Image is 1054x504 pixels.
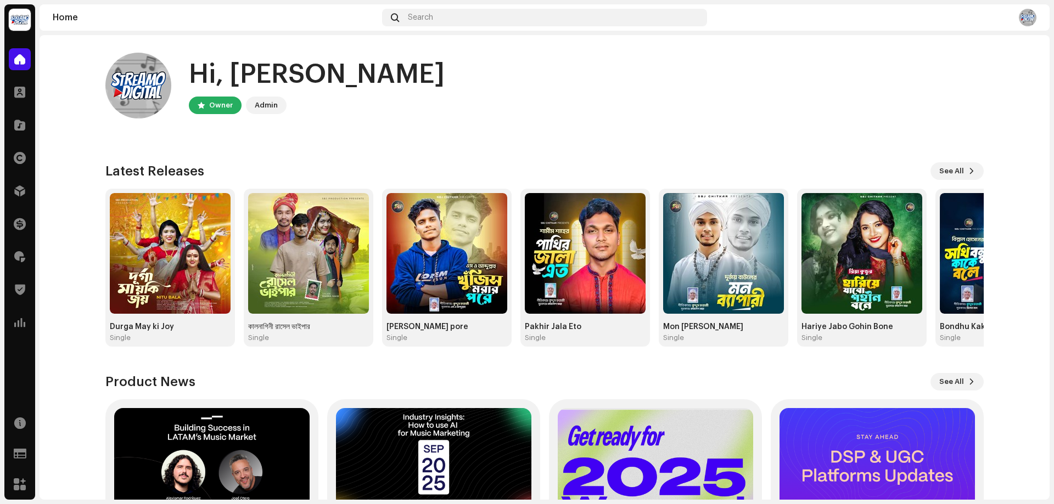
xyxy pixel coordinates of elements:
div: Single [525,333,546,342]
h3: Product News [105,373,195,390]
div: Pakhir Jala Eto [525,322,646,331]
div: Single [940,333,961,342]
div: Admin [255,99,278,112]
img: 810edf7e-d5ea-4983-a753-b77736b2e29c [110,193,231,314]
div: Durga May ki Joy [110,322,231,331]
img: 52737189-99ea-4cd9-8b24-1a83512747b3 [1019,9,1036,26]
img: 002d0b7e-39bb-449f-ae97-086db32edbb7 [9,9,31,31]
span: See All [939,371,964,393]
img: d2461179-1c31-427a-833f-008abb60f68e [525,193,646,314]
div: Single [801,333,822,342]
img: f01e2889-30ed-4429-b49f-dc3483857fe5 [801,193,922,314]
div: Home [53,13,378,22]
img: 52737189-99ea-4cd9-8b24-1a83512747b3 [105,53,171,118]
div: Single [110,333,131,342]
div: Owner [209,99,233,112]
span: Search [408,13,433,22]
div: [PERSON_NAME] pore [386,322,507,331]
button: See All [930,162,984,180]
div: Single [386,333,407,342]
div: Hi, [PERSON_NAME] [189,57,445,92]
div: Mon [PERSON_NAME] [663,322,784,331]
div: Hariye Jabo Gohin Bone [801,322,922,331]
img: 4437f326-65db-465c-a351-5506f20ea969 [248,193,369,314]
span: See All [939,160,964,182]
div: Single [663,333,684,342]
div: Single [248,333,269,342]
h3: Latest Releases [105,162,204,180]
img: ce84821e-1573-4652-b5fa-a7fc068a4bd0 [386,193,507,314]
img: e28012d2-b888-4cb0-833f-382cc3a2d156 [663,193,784,314]
button: See All [930,373,984,390]
div: কালনাগিনী রাসেল ভাইপার [248,322,369,331]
